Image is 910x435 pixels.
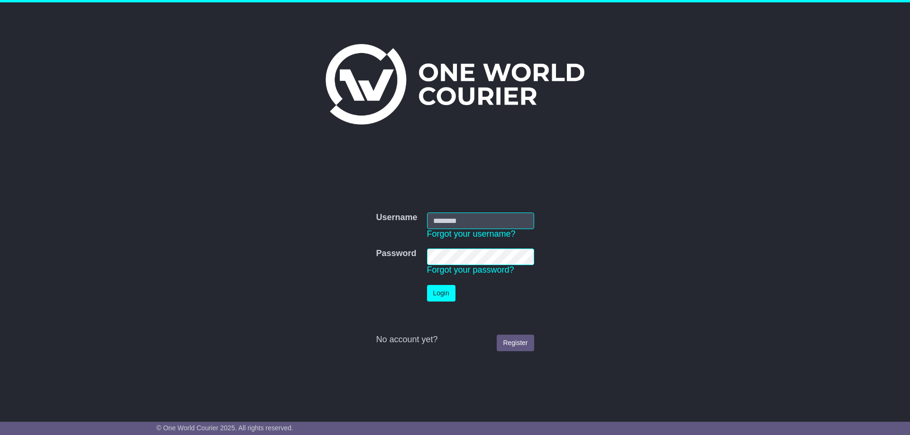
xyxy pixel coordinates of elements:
a: Forgot your password? [427,265,514,275]
span: © One World Courier 2025. All rights reserved. [156,424,293,432]
a: Register [497,335,534,351]
label: Password [376,249,416,259]
button: Login [427,285,455,302]
label: Username [376,213,417,223]
img: One World [326,44,584,124]
div: No account yet? [376,335,534,345]
a: Forgot your username? [427,229,516,239]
